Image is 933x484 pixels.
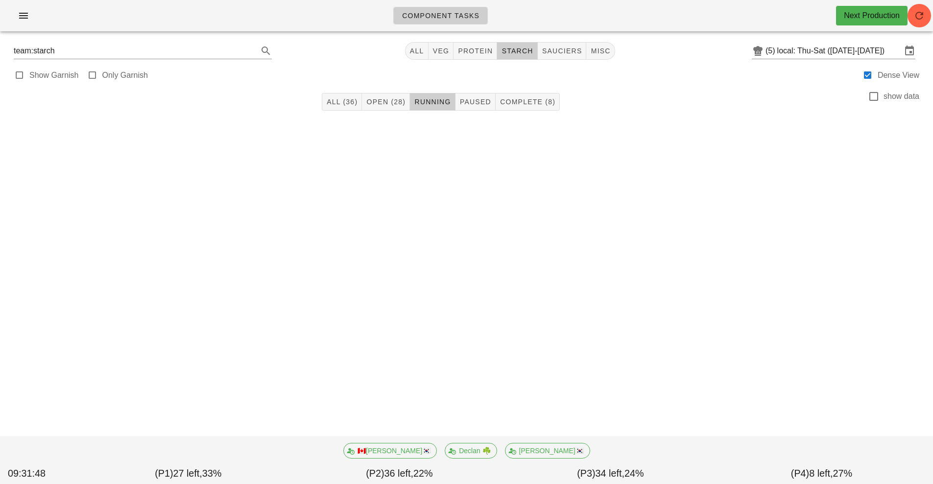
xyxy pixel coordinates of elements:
button: Open (28) [362,93,410,111]
button: All (36) [322,93,362,111]
div: Next Production [844,10,900,22]
a: Component Tasks [393,7,488,24]
label: show data [884,92,919,101]
label: Dense View [878,70,919,80]
button: Paused [455,93,496,111]
span: Paused [459,98,491,106]
button: starch [497,42,537,60]
label: Only Garnish [102,70,148,80]
span: Running [414,98,451,106]
button: misc [586,42,615,60]
div: (5) [766,46,777,56]
button: protein [454,42,497,60]
span: sauciers [542,47,582,55]
label: Show Garnish [29,70,79,80]
button: Complete (8) [496,93,560,111]
button: veg [429,42,454,60]
span: Complete (8) [500,98,555,106]
button: Running [410,93,455,111]
span: Component Tasks [402,12,479,20]
span: misc [590,47,610,55]
span: All (36) [326,98,358,106]
span: protein [457,47,493,55]
span: starch [501,47,533,55]
span: Open (28) [366,98,406,106]
button: All [405,42,429,60]
span: veg [432,47,450,55]
button: sauciers [538,42,587,60]
span: All [409,47,424,55]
